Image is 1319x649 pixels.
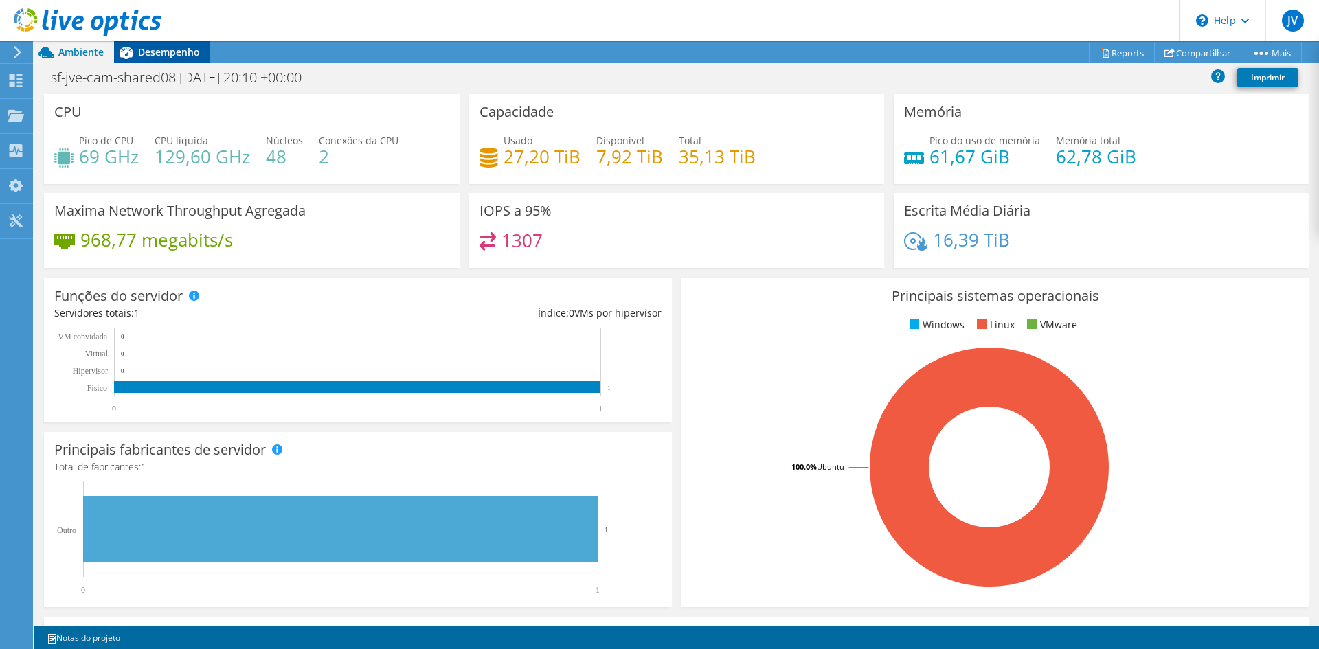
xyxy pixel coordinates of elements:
h4: 129,60 GHz [155,149,250,164]
span: Desempenho [138,45,200,58]
text: 0 [121,367,124,374]
text: Hipervisor [73,366,108,376]
h1: sf-jve-cam-shared08 [DATE] 20:10 +00:00 [45,70,323,85]
h3: Principais sistemas operacionais [692,288,1299,304]
text: 0 [121,350,124,357]
span: 1 [134,306,139,319]
text: 0 [81,585,85,595]
div: Servidores totais: [54,306,358,321]
span: Conexões da CPU [319,134,398,147]
h3: Memória [904,104,962,119]
text: Outro [57,525,76,535]
h4: 35,13 TiB [679,149,756,164]
h4: 968,77 megabits/s [80,232,233,247]
h4: 16,39 TiB [933,232,1010,247]
li: Windows [906,317,965,332]
a: Imprimir [1237,68,1298,87]
h3: Maxima Network Throughput Agregada [54,203,306,218]
div: Índice: VMs por hipervisor [358,306,662,321]
h4: 61,67 GiB [929,149,1040,164]
h4: 62,78 GiB [1056,149,1136,164]
span: Usado [504,134,532,147]
a: Notas do projeto [37,629,130,646]
span: JV [1282,10,1304,32]
text: Virtual [85,349,109,358]
span: Núcleos [266,134,303,147]
text: 1 [605,525,609,534]
h3: Principais fabricantes de servidor [54,442,266,457]
tspan: Físico [87,383,107,393]
h4: Total de fabricantes: [54,459,662,475]
a: Mais [1241,42,1302,63]
span: 0 [569,306,574,319]
span: CPU líquida [155,134,208,147]
text: 1 [607,385,611,391]
a: Compartilhar [1154,42,1241,63]
tspan: Ubuntu [817,462,844,472]
text: 1 [596,585,600,595]
span: Pico do uso de memória [929,134,1040,147]
span: Ambiente [58,45,104,58]
li: Linux [973,317,1015,332]
h4: 27,20 TiB [504,149,580,164]
text: VM convidada [58,332,107,341]
span: Pico de CPU [79,134,133,147]
h3: Funções do servidor [54,288,183,304]
h4: 1307 [501,233,543,248]
h4: 69 GHz [79,149,139,164]
tspan: 100.0% [791,462,817,472]
h3: IOPS a 95% [480,203,552,218]
h4: 2 [319,149,398,164]
h3: Escrita Média Diária [904,203,1030,218]
li: VMware [1024,317,1077,332]
svg: \n [1196,14,1208,27]
span: Memória total [1056,134,1120,147]
span: Disponível [596,134,644,147]
text: 0 [121,333,124,340]
span: 1 [141,460,146,473]
h3: CPU [54,104,82,119]
a: Reports [1089,42,1155,63]
text: 0 [112,404,116,413]
span: Total [679,134,701,147]
h3: Capacidade [480,104,554,119]
h4: 7,92 TiB [596,149,663,164]
text: 1 [598,404,602,413]
h4: 48 [266,149,303,164]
